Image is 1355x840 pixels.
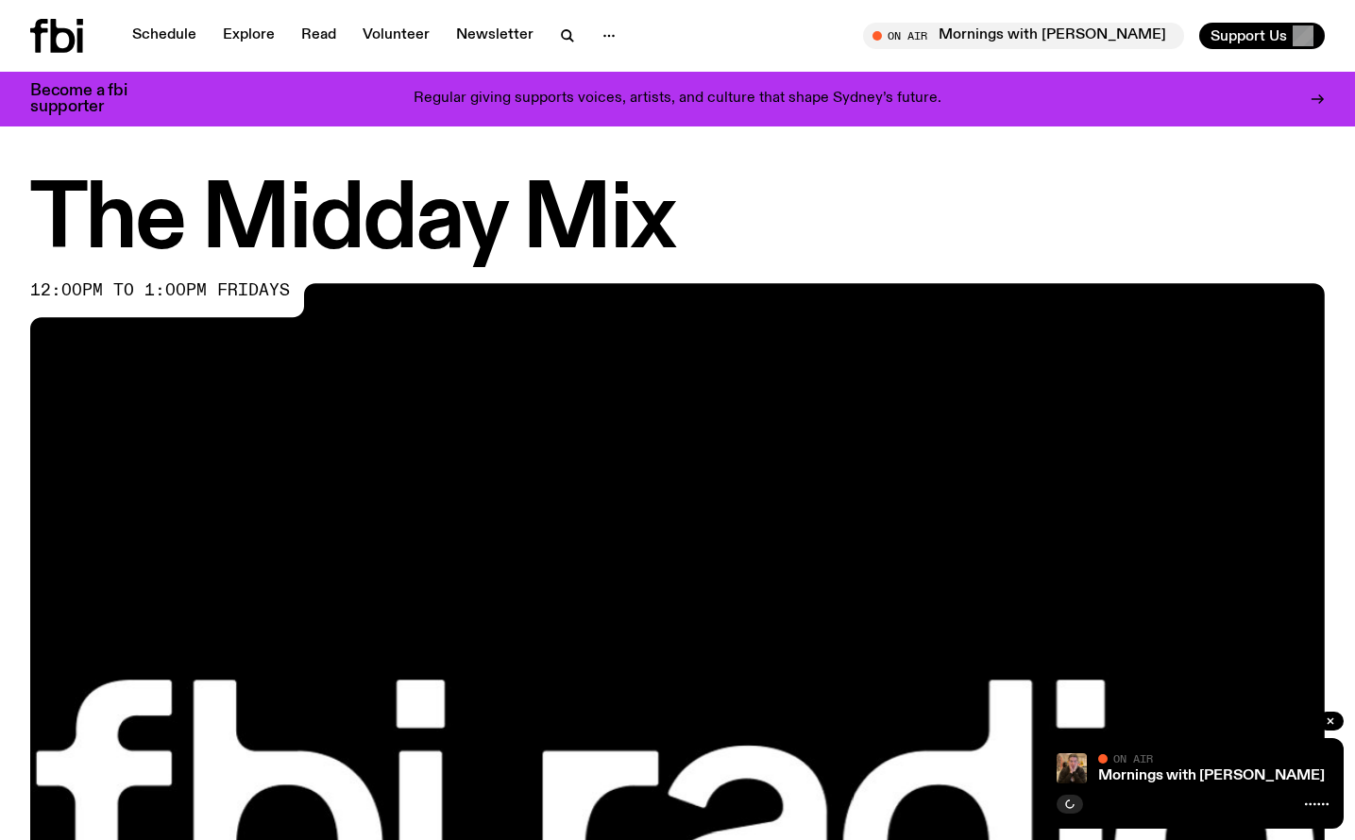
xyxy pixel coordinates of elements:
h1: The Midday Mix [30,179,1325,264]
button: Support Us [1199,23,1325,49]
span: On Air [1113,752,1153,764]
h3: Become a fbi supporter [30,83,151,115]
a: Read [290,23,347,49]
a: Explore [212,23,286,49]
button: On AirMornings with [PERSON_NAME] / pop like bubble gum [863,23,1184,49]
span: 12:00pm to 1:00pm fridays [30,283,290,298]
p: Regular giving supports voices, artists, and culture that shape Sydney’s future. [414,91,941,108]
a: Newsletter [445,23,545,49]
img: A picture of Jim in the fbi.radio studio, with their hands against their cheeks and a surprised e... [1057,753,1087,783]
a: Volunteer [351,23,441,49]
a: Schedule [121,23,208,49]
span: Support Us [1211,27,1287,44]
